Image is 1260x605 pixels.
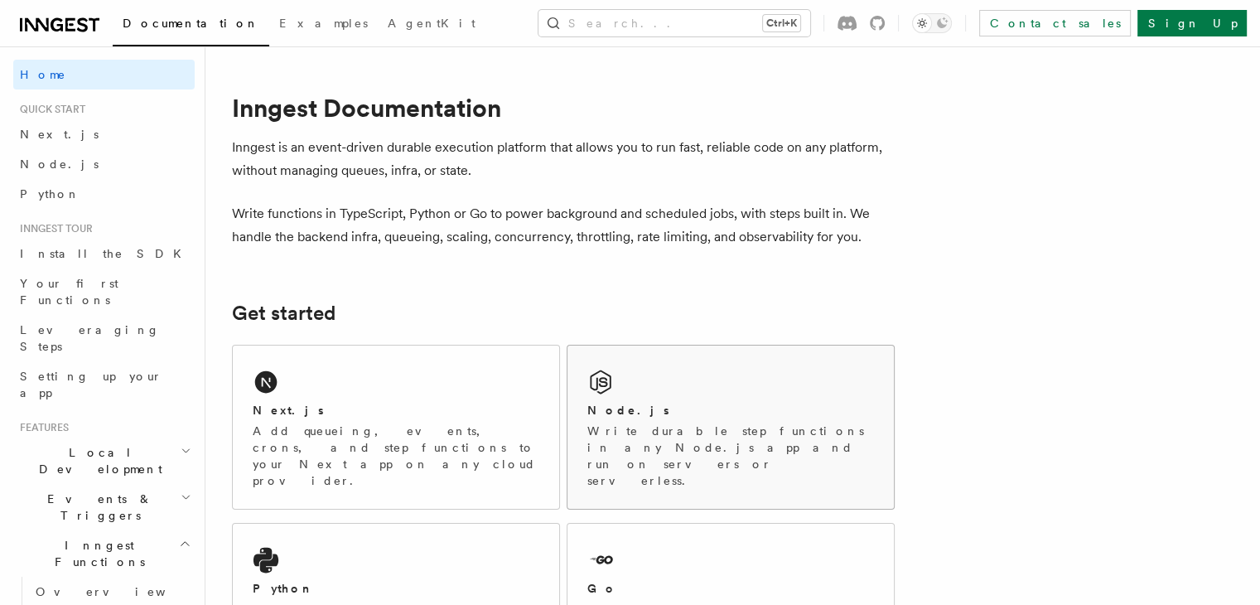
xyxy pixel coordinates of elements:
button: Search...Ctrl+K [538,10,810,36]
span: Overview [36,585,206,598]
a: Next.jsAdd queueing, events, crons, and step functions to your Next app on any cloud provider. [232,345,560,510]
a: Setting up your app [13,361,195,408]
span: Python [20,187,80,201]
button: Events & Triggers [13,484,195,530]
span: Install the SDK [20,247,191,260]
button: Toggle dark mode [912,13,952,33]
a: Python [13,179,195,209]
p: Write functions in TypeScript, Python or Go to power background and scheduled jobs, with steps bu... [232,202,895,249]
span: Your first Functions [20,277,118,307]
span: Node.js [20,157,99,171]
h2: Python [253,580,314,597]
span: Events & Triggers [13,491,181,524]
span: AgentKit [388,17,476,30]
span: Examples [279,17,368,30]
a: Node.jsWrite durable step functions in any Node.js app and run on servers or serverless. [567,345,895,510]
span: Home [20,66,66,83]
p: Write durable step functions in any Node.js app and run on servers or serverless. [587,423,874,489]
p: Inngest is an event-driven durable execution platform that allows you to run fast, reliable code ... [232,136,895,182]
a: Sign Up [1137,10,1247,36]
a: Leveraging Steps [13,315,195,361]
a: Examples [269,5,378,45]
span: Features [13,421,69,434]
a: Node.js [13,149,195,179]
a: Next.js [13,119,195,149]
span: Setting up your app [20,370,162,399]
span: Inngest tour [13,222,93,235]
h2: Go [587,580,617,597]
h2: Node.js [587,402,669,419]
a: Get started [232,302,336,325]
span: Quick start [13,103,85,116]
h2: Next.js [253,402,324,419]
a: Contact sales [979,10,1131,36]
button: Local Development [13,438,195,484]
h1: Inngest Documentation [232,93,895,123]
span: Next.js [20,128,99,141]
a: Home [13,60,195,90]
span: Documentation [123,17,259,30]
kbd: Ctrl+K [763,15,800,31]
span: Inngest Functions [13,537,179,570]
a: Your first Functions [13,269,195,315]
p: Add queueing, events, crons, and step functions to your Next app on any cloud provider. [253,423,539,489]
span: Local Development [13,444,181,477]
a: Documentation [113,5,269,46]
a: Install the SDK [13,239,195,269]
a: AgentKit [378,5,485,45]
button: Inngest Functions [13,530,195,577]
span: Leveraging Steps [20,323,160,353]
